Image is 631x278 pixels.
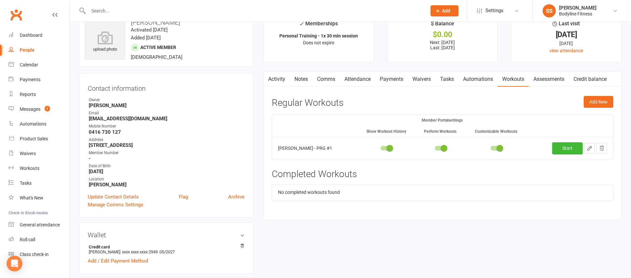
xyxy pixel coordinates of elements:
i: ✓ [299,21,304,27]
div: Messages [20,106,40,112]
div: $ Balance [431,19,454,31]
strong: [DATE] [89,169,245,174]
a: Class kiosk mode [9,247,69,262]
small: Customizable Workouts [475,129,517,134]
a: Calendar [9,58,69,72]
a: Tasks [435,72,458,87]
small: Member Portal settings [422,118,463,123]
span: Active member [140,45,176,50]
a: Automations [458,72,498,87]
a: People [9,43,69,58]
a: Dashboard [9,28,69,43]
strong: [STREET_ADDRESS] [89,142,245,148]
button: Add [431,5,458,16]
div: [DATE] [517,40,616,47]
div: Mobile Number [89,123,245,129]
a: Assessments [529,72,569,87]
a: Workouts [498,72,529,87]
div: [DATE] [517,31,616,38]
a: Payments [375,72,408,87]
div: General attendance [20,222,60,227]
span: xxxx xxxx xxxx 2949 [122,249,158,254]
li: [PERSON_NAME] [88,243,245,255]
div: Class check-in [20,252,49,257]
a: Automations [9,117,69,131]
a: Tasks [9,176,69,191]
div: Payments [20,77,40,82]
time: Activated [DATE] [131,27,168,33]
div: Product Sales [20,136,48,141]
div: upload photo [84,31,126,53]
div: Member Number [89,150,245,156]
small: Perform Workouts [424,129,456,134]
a: Product Sales [9,131,69,146]
a: Flag [179,193,188,201]
span: [DEMOGRAPHIC_DATA] [131,54,182,60]
div: Reports [20,92,36,97]
strong: [PERSON_NAME] [89,103,245,108]
h3: [PERSON_NAME] [84,19,248,26]
a: Comms [313,72,340,87]
a: Roll call [9,232,69,247]
a: Attendance [340,72,375,87]
div: [PERSON_NAME] [559,5,596,11]
p: Next: [DATE] Last: [DATE] [393,40,492,50]
a: Messages 1 [9,102,69,117]
div: People [20,47,35,53]
div: Date of Birth [89,163,245,169]
small: Show Workout History [366,129,406,134]
a: Waivers [9,146,69,161]
h3: Contact information [88,82,245,92]
div: Email [89,110,245,116]
a: Start [552,142,583,154]
strong: Personal Training - 1x 30 min session [279,33,358,38]
strong: - [89,155,245,161]
h3: Wallet [88,231,245,239]
div: Location [89,176,245,182]
td: No completed workouts found [272,184,613,200]
div: Dashboard [20,33,42,38]
span: Does not expire [303,40,334,45]
div: Calendar [20,62,38,67]
time: Added [DATE] [131,35,161,41]
div: What's New [20,195,43,200]
a: view attendance [549,48,583,53]
h3: Completed Workouts [272,169,613,179]
strong: 0416 730 127 [89,129,245,135]
div: Address [89,137,245,143]
a: Workouts [9,161,69,176]
a: Manage Comms Settings [88,201,143,209]
div: $0.00 [393,31,492,38]
span: 05/2027 [159,249,175,254]
strong: Credit card [89,244,241,249]
div: SS [543,4,556,17]
button: Add New [584,96,613,108]
h3: Regular Workouts [272,98,343,108]
div: Memberships [299,19,338,32]
strong: [PERSON_NAME] [89,182,245,188]
div: Last visit [552,19,580,31]
td: [PERSON_NAME] - PRG #1 [272,137,357,159]
a: Clubworx [8,7,24,23]
div: Owner [89,97,245,103]
div: Workouts [20,166,39,171]
div: Open Intercom Messenger [7,256,22,271]
a: Notes [290,72,313,87]
div: Automations [20,121,46,127]
span: Settings [485,3,503,18]
div: Roll call [20,237,35,242]
div: Waivers [20,151,36,156]
a: Activity [264,72,290,87]
span: 1 [45,106,50,111]
a: Update Contact Details [88,193,139,201]
span: Add [442,8,450,13]
input: Search... [86,6,422,15]
a: Payments [9,72,69,87]
a: Credit balance [569,72,611,87]
a: Waivers [408,72,435,87]
a: What's New [9,191,69,205]
div: Bodyline Fitness [559,11,596,17]
div: Tasks [20,180,32,186]
a: General attendance kiosk mode [9,218,69,232]
a: Add / Edit Payment Method [88,257,148,265]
